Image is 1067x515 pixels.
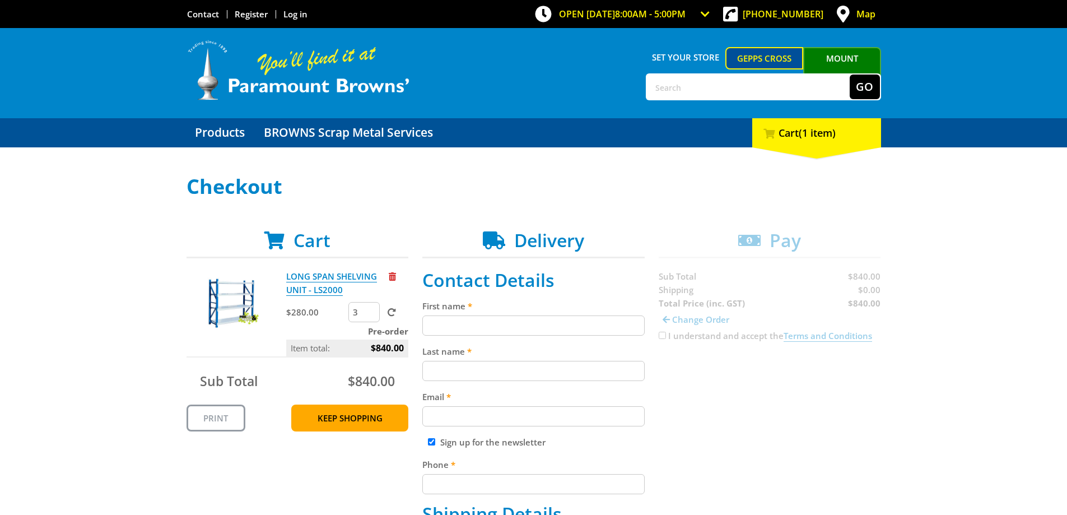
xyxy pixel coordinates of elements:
span: Cart [293,228,330,252]
a: Keep Shopping [291,405,408,432]
label: Phone [422,458,645,471]
a: Log in [283,8,307,20]
input: Search [647,75,850,99]
span: (1 item) [799,126,836,140]
label: Sign up for the newsletter [440,437,546,448]
a: Go to the registration page [235,8,268,20]
span: OPEN [DATE] [559,8,686,20]
a: Go to the BROWNS Scrap Metal Services page [255,118,441,147]
a: Print [187,405,245,432]
span: $840.00 [371,340,404,356]
input: Please enter your email address. [422,406,645,426]
a: Go to the Contact page [187,8,219,20]
button: Go [850,75,880,99]
img: LONG SPAN SHELVING UNIT - LS2000 [197,270,264,337]
span: $840.00 [348,372,395,390]
input: Please enter your last name. [422,361,645,381]
span: 8:00am - 5:00pm [615,8,686,20]
span: Delivery [514,228,584,252]
p: Item total: [286,340,408,356]
p: Pre-order [286,324,408,338]
div: Cart [752,118,881,147]
input: Please enter your first name. [422,316,645,336]
img: Paramount Browns' [187,39,411,101]
label: Last name [422,345,645,358]
a: Gepps Cross [725,47,803,69]
a: LONG SPAN SHELVING UNIT - LS2000 [286,271,377,296]
input: Please enter your telephone number. [422,474,645,494]
label: First name [422,299,645,313]
span: Sub Total [200,372,258,390]
h2: Contact Details [422,270,645,291]
p: $280.00 [286,305,346,319]
span: Set your store [646,47,726,67]
a: Remove from cart [389,271,396,282]
a: Go to the Products page [187,118,253,147]
label: Email [422,390,645,403]
h1: Checkout [187,175,881,198]
a: Mount [PERSON_NAME] [803,47,881,90]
